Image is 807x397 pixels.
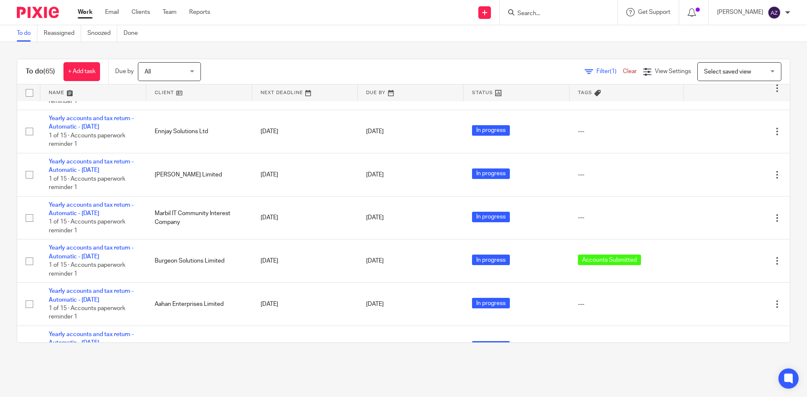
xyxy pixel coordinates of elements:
[252,153,358,196] td: [DATE]
[49,219,125,234] span: 1 of 15 · Accounts paperwork reminder 1
[124,25,144,42] a: Done
[78,8,92,16] a: Work
[472,168,510,179] span: In progress
[366,258,384,264] span: [DATE]
[578,127,675,136] div: ---
[49,89,125,104] span: 1 of 15 · Accounts paperwork reminder 1
[17,25,37,42] a: To do
[146,283,252,326] td: Aahan Enterprises Limited
[472,341,510,352] span: In progress
[146,239,252,283] td: Burgeon Solutions Limited
[105,8,119,16] a: Email
[63,62,100,81] a: + Add task
[49,245,134,259] a: Yearly accounts and tax return - Automatic - [DATE]
[49,176,125,191] span: 1 of 15 · Accounts paperwork reminder 1
[767,6,781,19] img: svg%3E
[49,159,134,173] a: Yearly accounts and tax return - Automatic - [DATE]
[17,7,59,18] img: Pixie
[472,212,510,222] span: In progress
[472,125,510,136] span: In progress
[472,298,510,308] span: In progress
[717,8,763,16] p: [PERSON_NAME]
[49,262,125,277] span: 1 of 15 · Accounts paperwork reminder 1
[578,255,641,265] span: Accounts Submitted
[26,67,55,76] h1: To do
[252,196,358,239] td: [DATE]
[49,331,134,346] a: Yearly accounts and tax return - Automatic - [DATE]
[146,326,252,369] td: Bright Crow Ltd
[189,8,210,16] a: Reports
[252,283,358,326] td: [DATE]
[366,129,384,134] span: [DATE]
[366,215,384,221] span: [DATE]
[49,133,125,147] span: 1 of 15 · Accounts paperwork reminder 1
[49,202,134,216] a: Yearly accounts and tax return - Automatic - [DATE]
[638,9,670,15] span: Get Support
[623,68,637,74] a: Clear
[146,153,252,196] td: [PERSON_NAME] Limited
[472,255,510,265] span: In progress
[49,116,134,130] a: Yearly accounts and tax return - Automatic - [DATE]
[252,326,358,369] td: [DATE]
[366,301,384,307] span: [DATE]
[517,10,592,18] input: Search
[44,25,81,42] a: Reassigned
[146,110,252,153] td: Ennjay Solutions Ltd
[132,8,150,16] a: Clients
[49,288,134,302] a: Yearly accounts and tax return - Automatic - [DATE]
[366,172,384,178] span: [DATE]
[655,68,691,74] span: View Settings
[49,305,125,320] span: 1 of 15 · Accounts paperwork reminder 1
[145,69,151,75] span: All
[578,300,675,308] div: ---
[578,90,592,95] span: Tags
[252,110,358,153] td: [DATE]
[252,239,358,283] td: [DATE]
[115,67,134,76] p: Due by
[43,68,55,75] span: (65)
[163,8,177,16] a: Team
[87,25,117,42] a: Snoozed
[146,196,252,239] td: Marbil IT Community Interest Company
[596,68,623,74] span: Filter
[610,68,617,74] span: (1)
[578,171,675,179] div: ---
[704,69,751,75] span: Select saved view
[578,213,675,222] div: ---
